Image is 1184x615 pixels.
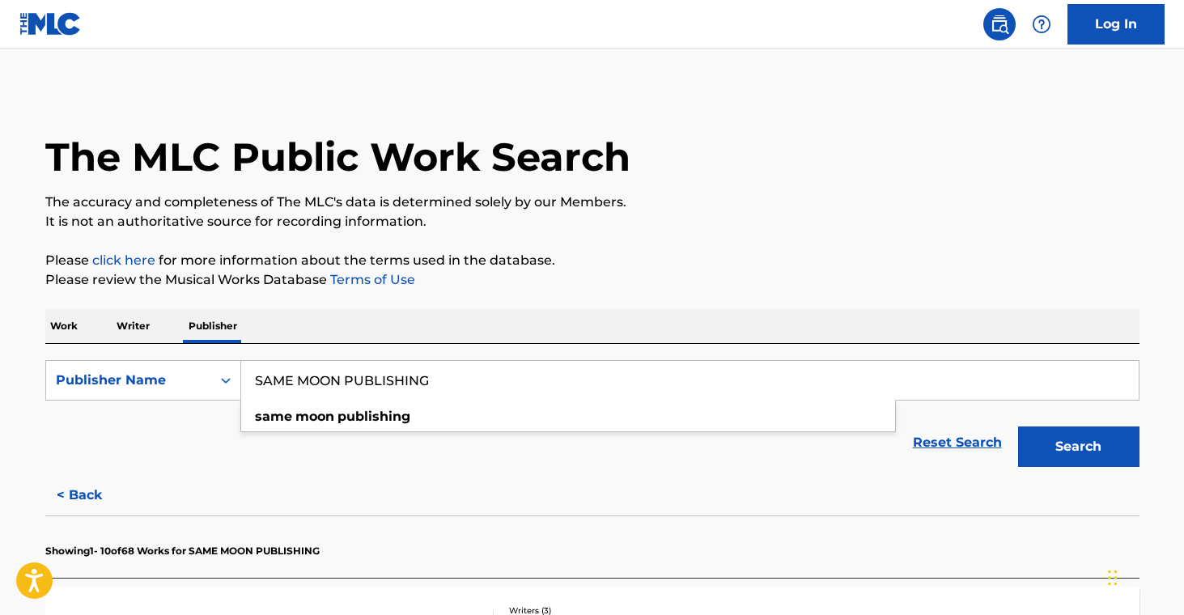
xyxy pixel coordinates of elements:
p: Publisher [184,309,242,343]
div: Drag [1108,553,1118,602]
h1: The MLC Public Work Search [45,133,630,181]
form: Search Form [45,360,1139,475]
p: Writer [112,309,155,343]
iframe: Chat Widget [1103,537,1184,615]
p: The accuracy and completeness of The MLC's data is determined solely by our Members. [45,193,1139,212]
img: help [1032,15,1051,34]
p: Showing 1 - 10 of 68 Works for SAME MOON PUBLISHING [45,544,320,558]
a: Public Search [983,8,1016,40]
img: search [990,15,1009,34]
strong: moon [295,409,334,424]
strong: same [255,409,292,424]
div: Publisher Name [56,371,202,390]
img: MLC Logo [19,12,82,36]
button: Search [1018,426,1139,467]
a: Reset Search [905,425,1010,460]
a: click here [92,252,155,268]
p: Please for more information about the terms used in the database. [45,251,1139,270]
p: Work [45,309,83,343]
a: Log In [1067,4,1165,45]
p: It is not an authoritative source for recording information. [45,212,1139,231]
strong: publishing [337,409,410,424]
button: < Back [45,475,142,515]
p: Please review the Musical Works Database [45,270,1139,290]
a: Terms of Use [327,272,415,287]
div: Help [1025,8,1058,40]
